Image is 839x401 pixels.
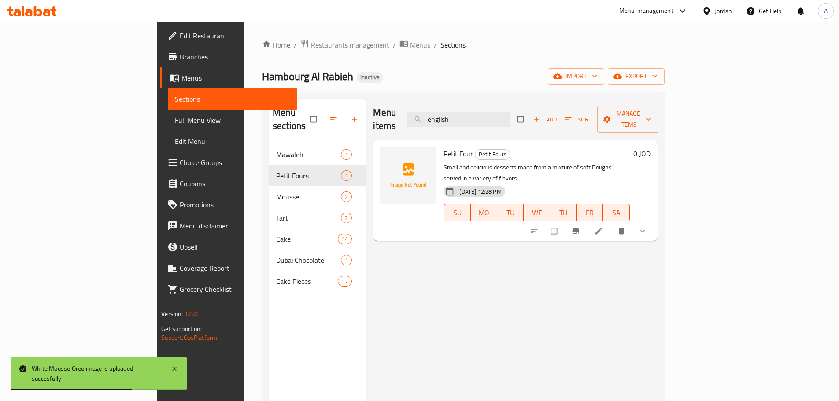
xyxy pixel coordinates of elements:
span: Upsell [180,242,290,252]
span: Menus [181,73,290,83]
div: Cake14 [269,228,366,250]
span: Hambourg Al Rabieh [262,66,353,86]
a: Upsell [160,236,297,258]
span: Choice Groups [180,157,290,168]
div: items [341,213,352,223]
a: Sections [168,88,297,110]
span: TH [554,206,573,219]
span: SU [447,206,467,219]
div: Mousse2 [269,186,366,207]
span: 1 [341,151,351,159]
span: Menus [410,40,430,50]
a: Coupons [160,173,297,194]
span: Edit Menu [175,136,290,147]
span: SA [606,206,626,219]
span: Cake [276,234,338,244]
div: White Mousse Oreo image is uploaded succesfully [32,364,162,383]
a: Edit Menu [168,131,297,152]
a: Menus [160,67,297,88]
button: TH [550,204,577,221]
div: Petit Fours [475,149,510,160]
span: Manage items [604,108,653,130]
li: / [434,40,437,50]
span: Grocery Checklist [180,284,290,294]
span: Add item [531,113,559,126]
a: Branches [160,46,297,67]
span: Coverage Report [180,263,290,273]
span: Sort items [559,113,597,126]
a: Full Menu View [168,110,297,131]
span: Menu disclaimer [180,221,290,231]
span: Petit Fours [475,149,510,159]
span: Coupons [180,178,290,189]
nav: Menu sections [269,140,366,295]
div: items [341,170,352,181]
button: export [608,68,665,85]
p: Small and delicious desserts made from a mixture of soft Doughs , served in a variety of flavors. [444,162,629,184]
button: sort-choices [525,221,546,241]
span: 1 [341,256,351,265]
button: Sort [562,113,594,126]
a: Menu disclaimer [160,215,297,236]
button: delete [612,221,633,241]
span: Restaurants management [311,40,389,50]
input: search [407,112,510,127]
div: items [338,234,352,244]
div: Inactive [357,72,383,83]
span: 1.0.0 [185,308,198,320]
a: Grocery Checklist [160,279,297,300]
span: Promotions [180,199,290,210]
span: Sort [565,114,591,125]
span: export [615,71,658,82]
span: TU [501,206,520,219]
span: Tart [276,213,341,223]
a: Edit menu item [594,227,605,235]
span: WE [527,206,547,219]
a: Choice Groups [160,152,297,173]
span: Sections [440,40,466,50]
div: Tart2 [269,207,366,228]
div: items [341,149,352,160]
h2: Menu items [373,106,396,132]
div: Cake Pieces17 [269,271,366,292]
button: Branch-specific-item [566,221,587,241]
h6: 0 JOD [633,147,651,160]
a: Edit Restaurant [160,25,297,46]
span: Mawaleh [276,149,341,160]
a: Restaurants management [300,39,389,51]
span: Get support on: [161,323,202,335]
button: Add [531,113,559,126]
span: import [555,71,597,82]
span: Inactive [357,74,383,81]
span: Branches [180,52,290,62]
span: Select section [512,111,531,128]
span: Version: [161,308,183,320]
a: Support.OpsPlatform [161,332,217,343]
button: SA [603,204,629,221]
button: WE [524,204,550,221]
span: FR [580,206,599,219]
button: MO [471,204,497,221]
div: Petit Fours1 [269,165,366,186]
div: Dubai Chocolate1 [269,250,366,271]
span: Cake Pieces [276,276,338,287]
a: Menus [399,39,430,51]
div: items [341,191,352,202]
span: Select to update [546,223,564,239]
span: MO [474,206,494,219]
span: 2 [341,193,351,201]
a: Promotions [160,194,297,215]
button: Manage items [597,106,660,133]
span: Dubai Chocolate [276,255,341,265]
span: Sections [175,94,290,104]
li: / [393,40,396,50]
a: Coverage Report [160,258,297,279]
div: Jordan [715,6,732,16]
span: 1 [341,172,351,180]
span: Petit Fours [276,170,341,181]
button: show more [633,221,654,241]
img: Petit Four [380,147,436,204]
nav: breadcrumb [262,39,665,51]
span: Full Menu View [175,115,290,125]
